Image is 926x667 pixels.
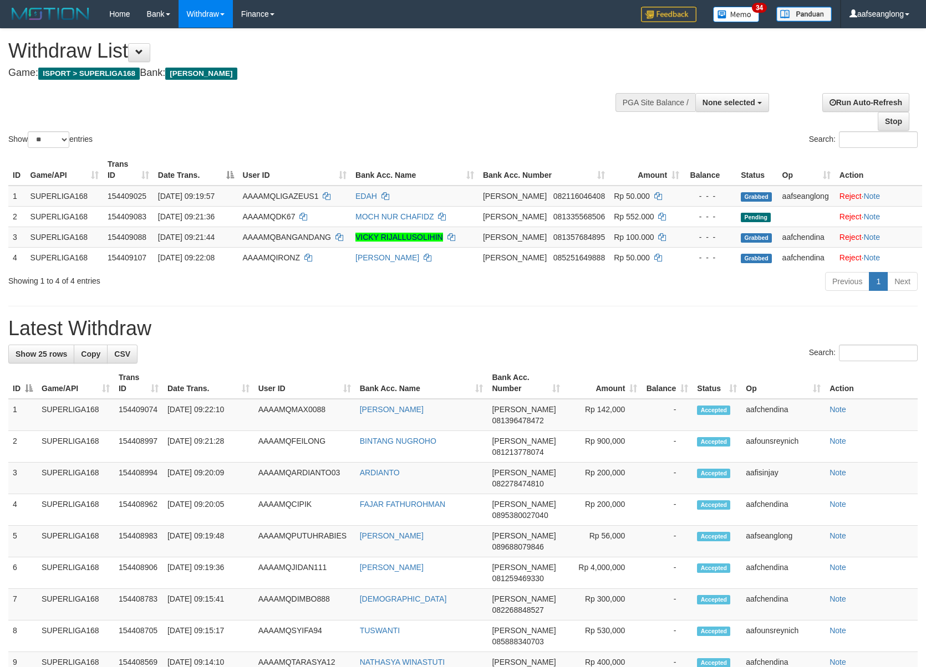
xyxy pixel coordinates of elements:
td: 4 [8,494,37,526]
span: 154409025 [108,192,146,201]
span: [DATE] 09:19:57 [158,192,215,201]
a: Run Auto-Refresh [822,93,909,112]
th: Bank Acc. Name: activate to sort column ascending [351,154,479,186]
th: Game/API: activate to sort column ascending [37,367,114,399]
td: · [835,227,922,247]
a: FAJAR FATHUROHMAN [360,500,446,509]
td: - [642,463,693,494]
a: MOCH NUR CHAFIDZ [355,212,434,221]
td: aafchendina [741,399,825,431]
td: - [642,431,693,463]
td: 154408994 [114,463,163,494]
td: [DATE] 09:19:48 [163,526,254,557]
td: Rp 530,000 [564,620,642,652]
a: Note [830,594,846,603]
a: Reject [839,233,862,242]
td: AAAAMQJIDAN111 [254,557,355,589]
input: Search: [839,345,918,361]
th: Bank Acc. Name: activate to sort column ascending [355,367,488,399]
span: Accepted [697,563,730,573]
img: MOTION_logo.png [8,6,93,22]
td: 6 [8,557,37,589]
span: [PERSON_NAME] [492,563,556,572]
span: Copy 0895380027040 to clipboard [492,511,548,520]
td: AAAAMQSYIFA94 [254,620,355,652]
span: Accepted [697,500,730,510]
td: - [642,494,693,526]
a: BINTANG NUGROHO [360,437,436,445]
a: NATHASYA WINASTUTI [360,658,445,666]
span: Rp 50.000 [614,192,650,201]
span: [PERSON_NAME] [483,253,547,262]
th: Op: activate to sort column ascending [778,154,835,186]
th: Balance [684,154,736,186]
div: - - - [688,252,732,263]
a: Note [863,212,880,221]
a: Previous [825,272,869,291]
a: EDAH [355,192,377,201]
th: ID [8,154,26,186]
span: [PERSON_NAME] [165,68,237,80]
a: Reject [839,212,862,221]
div: - - - [688,211,732,222]
span: Copy 081396478472 to clipboard [492,416,543,425]
td: [DATE] 09:21:28 [163,431,254,463]
span: [PERSON_NAME] [492,594,556,603]
td: 3 [8,227,26,247]
td: 154409074 [114,399,163,431]
td: 2 [8,431,37,463]
span: Copy 082278474810 to clipboard [492,479,543,488]
td: [DATE] 09:15:41 [163,589,254,620]
td: aafseanglong [741,526,825,557]
td: SUPERLIGA168 [26,227,103,247]
th: Amount: activate to sort column ascending [609,154,684,186]
span: AAAAMQDK67 [243,212,296,221]
td: [DATE] 09:19:36 [163,557,254,589]
td: Rp 300,000 [564,589,642,620]
span: Copy 089688079846 to clipboard [492,542,543,551]
td: · [835,186,922,207]
a: [DEMOGRAPHIC_DATA] [360,594,447,603]
td: Rp 200,000 [564,494,642,526]
span: AAAAMQLIGAZEUS1 [243,192,319,201]
img: Button%20Memo.svg [713,7,760,22]
span: [PERSON_NAME] [483,212,547,221]
td: 8 [8,620,37,652]
th: Date Trans.: activate to sort column descending [154,154,238,186]
a: Reject [839,192,862,201]
span: Copy 081259469330 to clipboard [492,574,543,583]
div: Showing 1 to 4 of 4 entries [8,271,378,286]
span: [DATE] 09:21:44 [158,233,215,242]
span: Accepted [697,627,730,636]
button: None selected [695,93,769,112]
span: AAAAMQIRONZ [243,253,300,262]
td: aafounsreynich [741,620,825,652]
a: Note [830,658,846,666]
div: - - - [688,191,732,202]
span: Rp 50.000 [614,253,650,262]
span: Copy [81,350,100,358]
th: ID: activate to sort column descending [8,367,37,399]
td: [DATE] 09:15:17 [163,620,254,652]
span: Copy 085251649888 to clipboard [553,253,605,262]
span: AAAAMQBANGANDANG [243,233,331,242]
span: Show 25 rows [16,350,67,358]
img: panduan.png [776,7,832,22]
a: CSV [107,345,138,363]
a: Note [830,531,846,540]
span: [PERSON_NAME] [492,658,556,666]
a: Note [830,405,846,414]
span: Copy 082268848527 to clipboard [492,606,543,614]
td: aafchendina [741,557,825,589]
td: - [642,620,693,652]
a: Note [863,192,880,201]
th: Amount: activate to sort column ascending [564,367,642,399]
img: Feedback.jpg [641,7,696,22]
td: Rp 56,000 [564,526,642,557]
td: AAAAMQFEILONG [254,431,355,463]
td: 7 [8,589,37,620]
h1: Withdraw List [8,40,606,62]
th: User ID: activate to sort column ascending [254,367,355,399]
th: Action [835,154,922,186]
span: 154409083 [108,212,146,221]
